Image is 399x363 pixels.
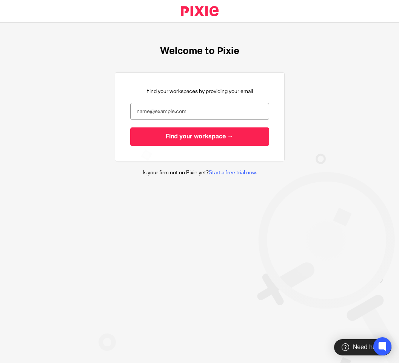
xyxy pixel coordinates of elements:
[146,88,253,95] p: Find your workspaces by providing your email
[209,170,256,175] a: Start a free trial now
[334,339,391,355] div: Need help?
[130,127,269,146] input: Find your workspace →
[130,103,269,120] input: name@example.com
[143,169,257,177] p: Is your firm not on Pixie yet? .
[160,45,239,57] h1: Welcome to Pixie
